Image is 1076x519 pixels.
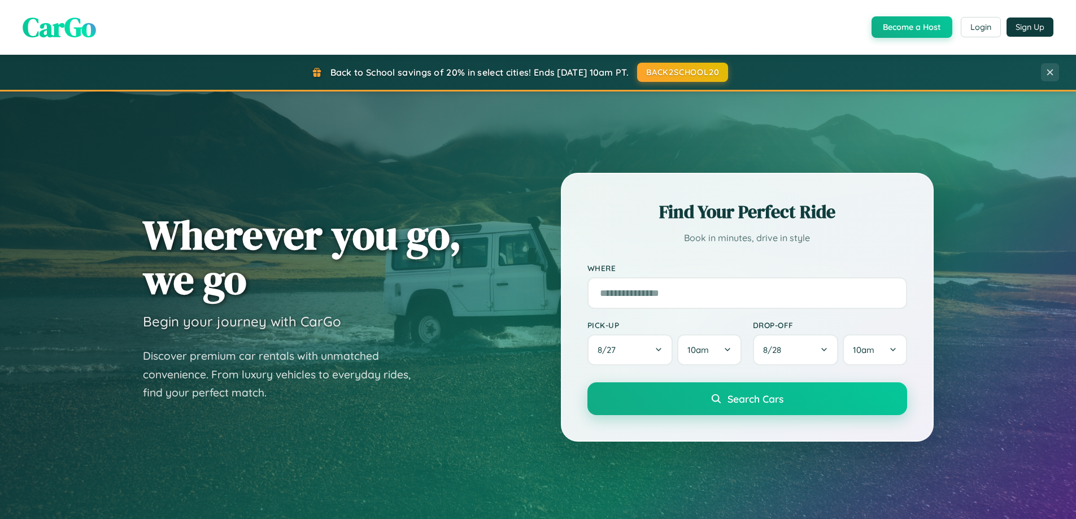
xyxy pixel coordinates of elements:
button: 8/27 [587,334,673,365]
button: 8/28 [753,334,839,365]
span: 8 / 27 [598,344,621,355]
p: Book in minutes, drive in style [587,230,907,246]
span: 8 / 28 [763,344,787,355]
button: Sign Up [1007,18,1053,37]
h1: Wherever you go, we go [143,212,461,302]
button: BACK2SCHOOL20 [637,63,728,82]
p: Discover premium car rentals with unmatched convenience. From luxury vehicles to everyday rides, ... [143,347,425,402]
label: Where [587,263,907,273]
button: 10am [677,334,741,365]
span: CarGo [23,8,96,46]
span: 10am [853,344,874,355]
span: Back to School savings of 20% in select cities! Ends [DATE] 10am PT. [330,67,629,78]
label: Pick-up [587,320,742,330]
h2: Find Your Perfect Ride [587,199,907,224]
h3: Begin your journey with CarGo [143,313,341,330]
button: 10am [843,334,907,365]
span: 10am [687,344,709,355]
button: Become a Host [872,16,952,38]
label: Drop-off [753,320,907,330]
span: Search Cars [728,392,783,405]
button: Login [961,17,1001,37]
button: Search Cars [587,382,907,415]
